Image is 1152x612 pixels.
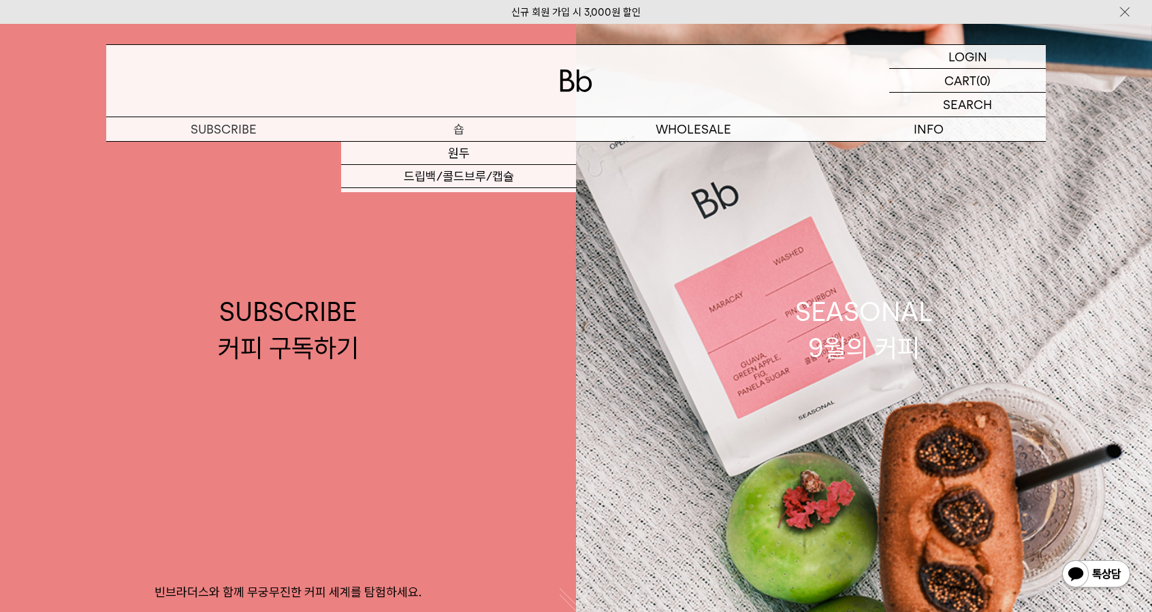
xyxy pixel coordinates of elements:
a: SUBSCRIBE [106,117,341,141]
a: 숍 [341,117,576,141]
p: INFO [811,117,1046,141]
img: 카카오톡 채널 1:1 채팅 버튼 [1061,559,1132,592]
div: SUBSCRIBE 커피 구독하기 [218,294,359,366]
p: WHOLESALE [576,117,811,141]
div: SEASONAL 9월의 커피 [795,294,933,366]
a: CART (0) [889,69,1046,93]
a: 원두 [341,142,576,165]
p: CART [944,69,976,92]
a: LOGIN [889,45,1046,69]
p: (0) [976,69,991,92]
a: 드립백/콜드브루/캡슐 [341,165,576,188]
img: 로고 [560,70,592,92]
a: 선물세트 [341,188,576,211]
p: LOGIN [948,45,987,68]
p: SEARCH [943,93,992,117]
a: 신규 회원 가입 시 3,000원 할인 [511,6,641,18]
